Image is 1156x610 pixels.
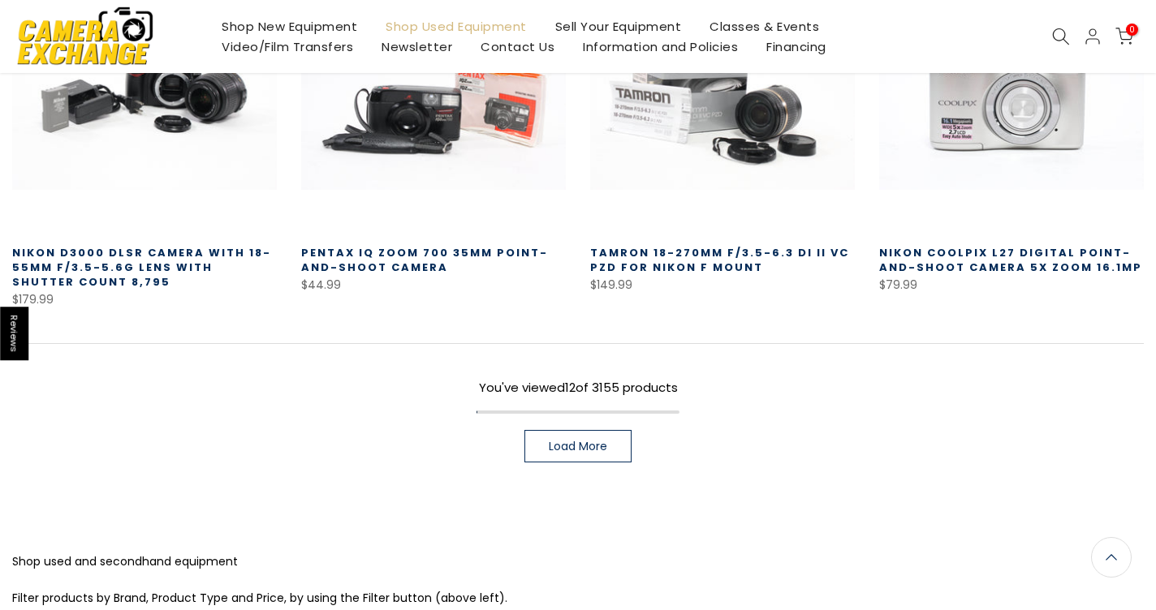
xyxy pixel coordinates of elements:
[569,37,753,57] a: Information and Policies
[208,16,372,37] a: Shop New Equipment
[12,588,1144,608] p: Filter products by Brand, Product Type and Price, by using the Filter button (above left).
[696,16,834,37] a: Classes & Events
[879,275,1144,295] div: $79.99
[541,16,696,37] a: Sell Your Equipment
[467,37,569,57] a: Contact Us
[372,16,541,37] a: Shop Used Equipment
[1091,537,1132,578] a: Back to the top
[524,430,632,462] a: Load More
[479,379,678,396] span: You've viewed of 3155 products
[208,37,368,57] a: Video/Film Transfers
[590,275,855,295] div: $149.99
[12,290,277,310] div: $179.99
[590,245,849,275] a: Tamron 18-270mm f/3.5-6.3 Di II VC PZD for Nikon F Mount
[1115,28,1133,45] a: 0
[12,552,1144,572] p: Shop used and secondhand equipment
[879,245,1142,275] a: Nikon Coolpix L27 Digital Point-and-Shoot Camera 5x Zoom 16.1mp
[368,37,467,57] a: Newsletter
[301,245,548,275] a: Pentax IQ Zoom 700 35mm Point-and-Shoot Camera
[549,440,607,452] span: Load More
[753,37,841,57] a: Financing
[565,379,576,396] span: 12
[12,245,271,290] a: Nikon D3000 DLSR Camera with 18-55mm f/3.5-5.6G Lens with Shutter Count 8,795
[301,275,566,295] div: $44.99
[1126,24,1138,36] span: 0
